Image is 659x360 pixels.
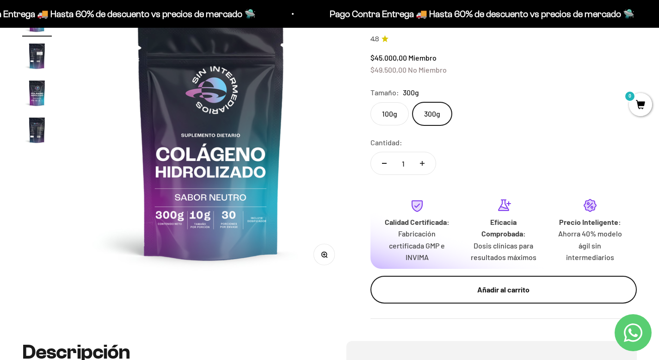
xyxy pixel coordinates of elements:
[409,152,436,174] button: Aumentar cantidad
[370,34,379,44] span: 4.8
[22,78,52,108] img: Colágeno Hidrolizado
[370,34,637,44] a: 4.84.8 de 5.0 estrellas
[385,217,450,226] strong: Calidad Certificada:
[559,217,621,226] strong: Precio Inteligente:
[22,78,52,111] button: Ir al artículo 3
[408,53,437,62] span: Miembro
[22,41,52,71] img: Colágeno Hidrolizado
[624,91,635,102] mark: 0
[22,41,52,74] button: Ir al artículo 2
[329,6,634,21] p: Pago Contra Entrega 🚚 Hasta 60% de descuento vs precios de mercado 🛸
[408,65,447,74] span: No Miembro
[370,276,637,304] button: Añadir al carrito
[629,100,652,111] a: 0
[382,228,453,263] p: Fabricación certificada GMP e INVIMA
[371,152,398,174] button: Reducir cantidad
[370,53,407,62] span: $45.000,00
[74,4,348,279] img: Colágeno Hidrolizado
[468,240,539,263] p: Dosis clínicas para resultados máximos
[370,87,399,99] legend: Tamaño:
[370,137,402,149] label: Cantidad:
[554,228,626,263] p: Ahorra 40% modelo ágil sin intermediarios
[403,87,419,99] span: 300g
[481,217,526,238] strong: Eficacia Comprobada:
[22,115,52,148] button: Ir al artículo 4
[22,115,52,145] img: Colágeno Hidrolizado
[389,284,618,296] div: Añadir al carrito
[370,65,406,74] span: $49.500,00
